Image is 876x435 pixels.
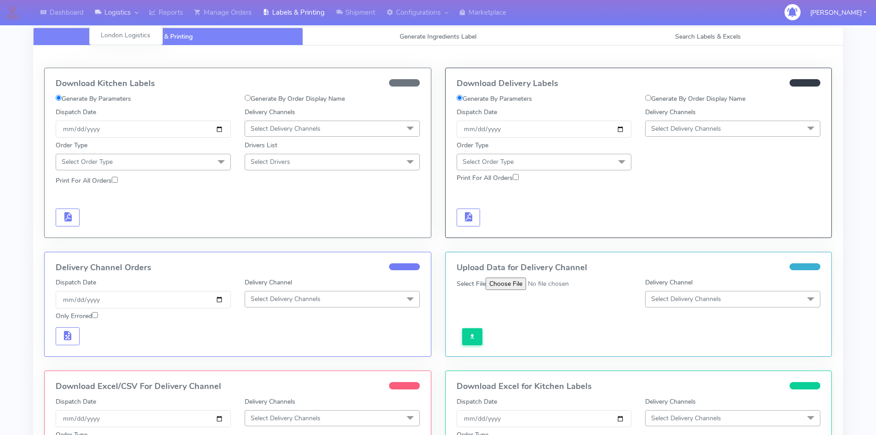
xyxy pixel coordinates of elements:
[56,107,96,117] label: Dispatch Date
[251,414,321,423] span: Select Delivery Channels
[457,382,821,391] h4: Download Excel for Kitchen Labels
[457,279,486,289] label: Select File
[245,107,295,117] label: Delivery Channels
[457,94,532,104] label: Generate By Parameters
[56,94,131,104] label: Generate By Parameters
[651,414,721,423] span: Select Delivery Channels
[56,278,96,287] label: Dispatch Date
[33,28,843,46] ul: Tabs
[457,397,497,406] label: Dispatch Date
[56,311,98,321] label: Only Errored
[56,382,420,391] h4: Download Excel/CSV For Delivery Channel
[56,79,420,88] h4: Download Kitchen Labels
[56,176,118,186] label: Print For All Orders
[675,32,741,41] span: Search Labels & Excels
[90,28,162,43] a: London Logistics
[144,32,193,41] span: Labels & Printing
[645,107,696,117] label: Delivery Channels
[251,124,321,133] span: Select Delivery Channels
[513,174,519,180] input: Print For All Orders
[645,94,745,104] label: Generate By Order Display Name
[245,95,251,101] input: Generate By Order Display Name
[245,397,295,406] label: Delivery Channels
[112,177,118,183] input: Print For All Orders
[245,140,277,150] label: Drivers List
[245,94,345,104] label: Generate By Order Display Name
[457,140,488,150] label: Order Type
[56,140,87,150] label: Order Type
[457,107,497,117] label: Dispatch Date
[62,157,113,166] span: Select Order Type
[651,295,721,303] span: Select Delivery Channels
[645,278,693,287] label: Delivery Channel
[645,95,651,101] input: Generate By Order Display Name
[251,157,290,166] span: Select Drivers
[92,312,98,318] input: Only Errored
[457,79,821,88] h4: Download Delivery Labels
[251,295,321,303] span: Select Delivery Channels
[457,95,463,101] input: Generate By Parameters
[457,263,821,273] h4: Upload Data for Delivery Channel
[56,263,420,273] h4: Delivery Channel Orders
[645,397,696,406] label: Delivery Channels
[651,124,721,133] span: Select Delivery Channels
[803,3,873,22] button: [PERSON_NAME]
[245,278,292,287] label: Delivery Channel
[56,95,62,101] input: Generate By Parameters
[457,173,519,183] label: Print For All Orders
[400,32,476,41] span: Generate Ingredients Label
[463,157,514,166] span: Select Order Type
[56,397,96,406] label: Dispatch Date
